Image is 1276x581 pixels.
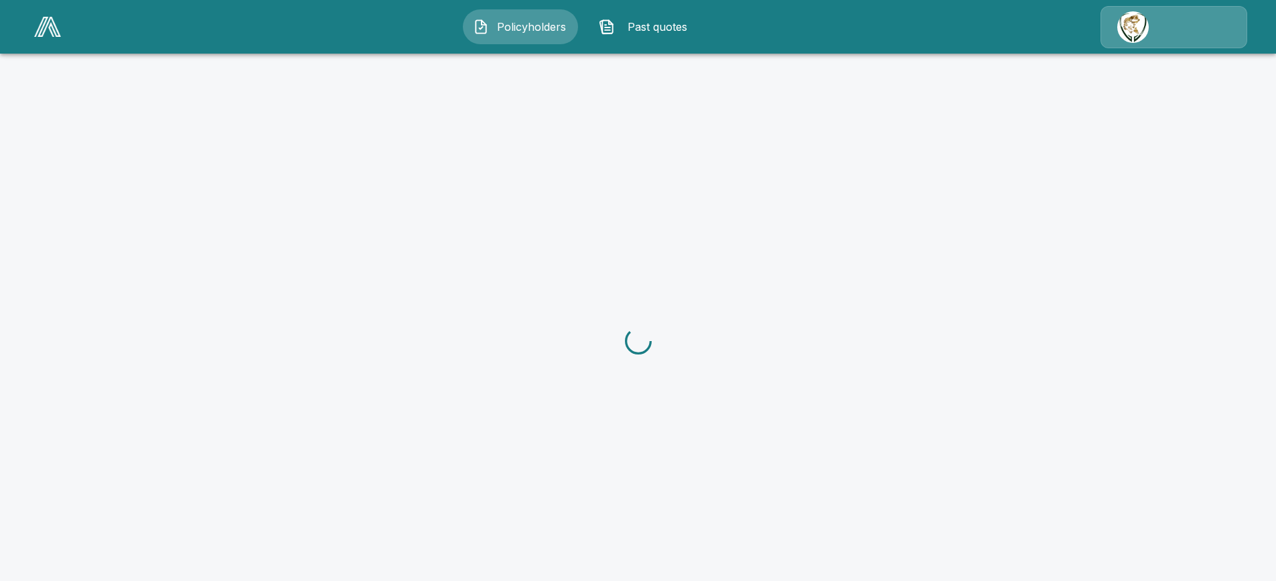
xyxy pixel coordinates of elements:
[494,19,568,35] span: Policyholders
[599,19,615,35] img: Past quotes Icon
[620,19,694,35] span: Past quotes
[463,9,578,44] button: Policyholders IconPolicyholders
[34,17,61,37] img: AA Logo
[473,19,489,35] img: Policyholders Icon
[589,9,704,44] button: Past quotes IconPast quotes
